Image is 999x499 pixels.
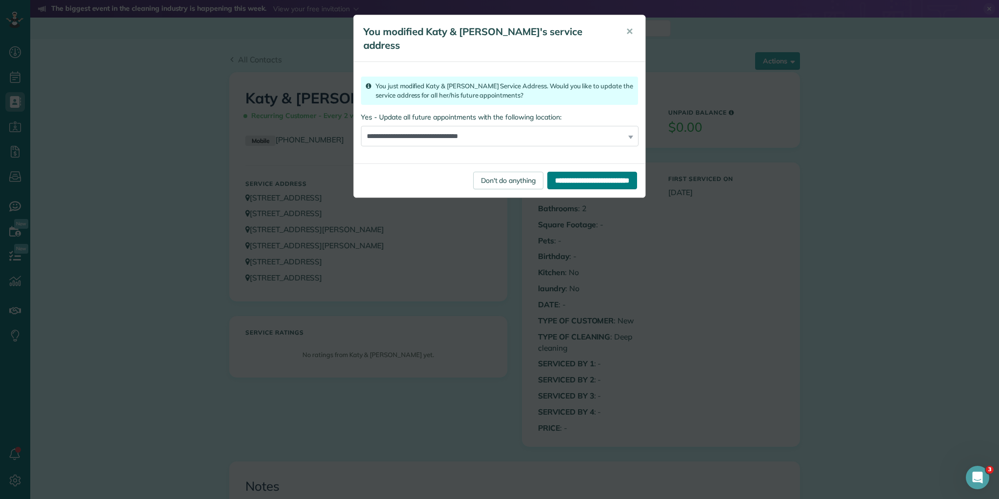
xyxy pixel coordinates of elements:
[626,26,633,37] span: ✕
[986,466,994,474] span: 3
[361,112,638,122] label: Yes - Update all future appointments with the following location:
[361,77,638,105] div: You just modified Katy & [PERSON_NAME] Service Address. Would you like to update the service addr...
[481,176,536,185] span: Don't do anything
[363,25,612,52] h5: You modified Katy & [PERSON_NAME]'s service address
[473,172,543,189] a: Don't do anything
[966,466,989,489] iframe: Intercom live chat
